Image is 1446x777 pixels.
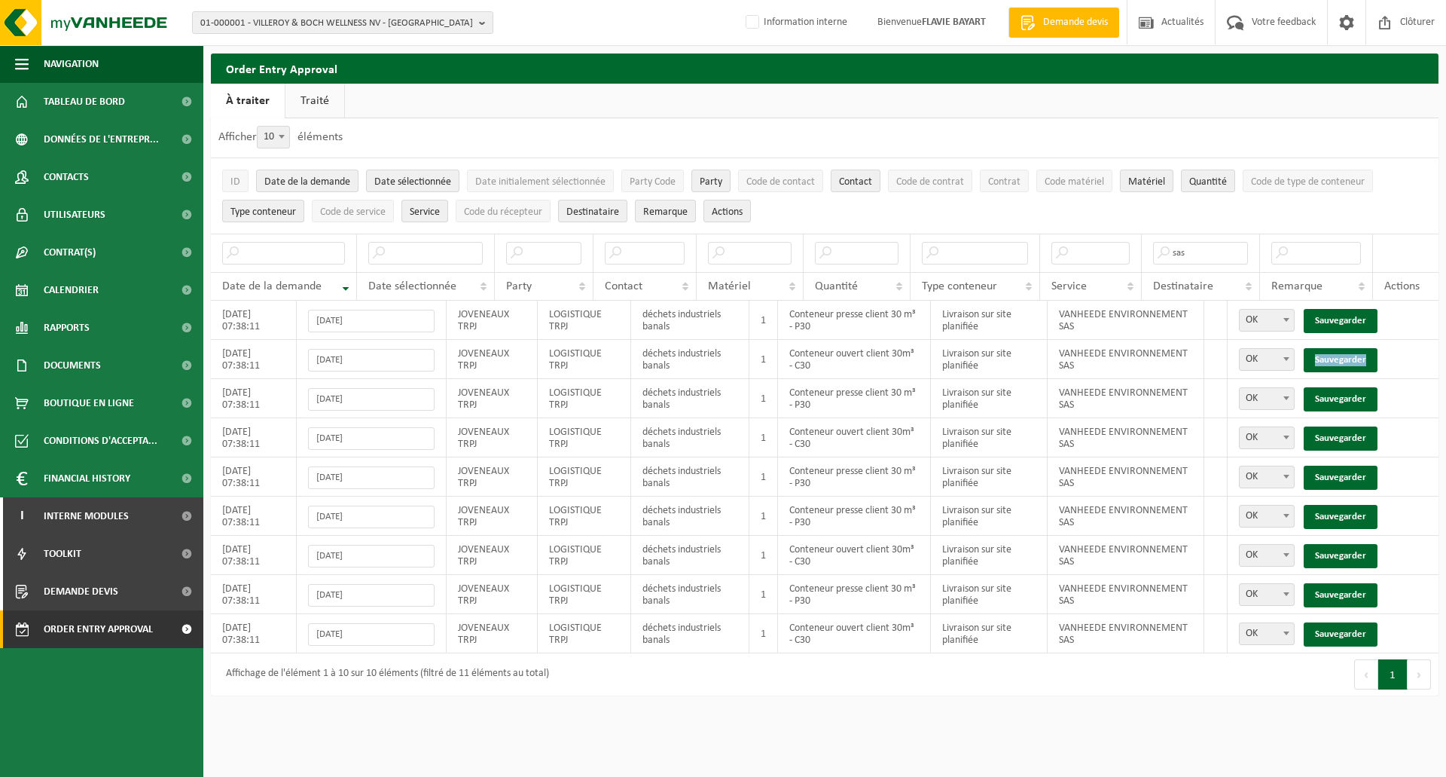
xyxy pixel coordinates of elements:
[631,536,749,575] td: déchets industriels banals
[831,170,880,192] button: ContactContact: Activate to sort
[1251,176,1365,188] span: Code de type de conteneur
[410,206,440,218] span: Service
[605,280,642,292] span: Contact
[467,170,614,192] button: Date initialement sélectionnéeDate initialement sélectionnée: Activate to sort
[44,234,96,271] span: Contrat(s)
[778,497,931,536] td: Conteneur presse client 30 m³ - P30
[708,280,751,292] span: Matériel
[44,196,105,234] span: Utilisateurs
[256,170,358,192] button: Date de la demandeDate de la demande: Activate to remove sorting
[1048,575,1204,614] td: VANHEEDE ENVIRONNEMENT SAS
[538,340,631,379] td: LOGISTIQUE TRPJ
[447,614,538,653] td: JOVENEAUX TRPJ
[1304,583,1377,607] a: Sauvegarder
[1240,388,1294,409] span: OK
[258,127,289,148] span: 10
[1240,506,1294,527] span: OK
[922,280,997,292] span: Type conteneur
[230,176,240,188] span: ID
[1304,309,1377,333] a: Sauvegarder
[222,280,322,292] span: Date de la demande
[749,536,778,575] td: 1
[1189,176,1227,188] span: Quantité
[1304,348,1377,372] a: Sauvegarder
[778,340,931,379] td: Conteneur ouvert client 30m³ - C30
[1045,176,1104,188] span: Code matériel
[931,340,1048,379] td: Livraison sur site planifiée
[447,575,538,614] td: JOVENEAUX TRPJ
[1048,614,1204,653] td: VANHEEDE ENVIRONNEMENT SAS
[566,206,619,218] span: Destinataire
[749,457,778,497] td: 1
[980,170,1029,192] button: ContratContrat: Activate to sort
[538,301,631,340] td: LOGISTIQUE TRPJ
[1240,349,1294,370] span: OK
[538,575,631,614] td: LOGISTIQUE TRPJ
[1304,387,1377,411] a: Sauvegarder
[44,460,130,497] span: Financial History
[749,379,778,418] td: 1
[475,176,606,188] span: Date initialement sélectionnée
[374,176,451,188] span: Date sélectionnée
[631,575,749,614] td: déchets industriels banals
[506,280,532,292] span: Party
[778,614,931,653] td: Conteneur ouvert client 30m³ - C30
[44,422,157,460] span: Conditions d'accepta...
[1048,340,1204,379] td: VANHEEDE ENVIRONNEMENT SAS
[749,340,778,379] td: 1
[1048,457,1204,497] td: VANHEEDE ENVIRONNEMENT SAS
[896,176,964,188] span: Code de contrat
[1128,176,1165,188] span: Matériel
[320,206,386,218] span: Code de service
[1354,659,1378,690] button: Previous
[15,497,29,535] span: I
[1048,497,1204,536] td: VANHEEDE ENVIRONNEMENT SAS
[1243,170,1373,192] button: Code de type de conteneurCode de type de conteneur: Activate to sort
[700,176,722,188] span: Party
[538,457,631,497] td: LOGISTIQUE TRPJ
[44,309,90,347] span: Rapports
[888,170,972,192] button: Code de contratCode de contrat: Activate to sort
[211,418,297,457] td: [DATE] 07:38:11
[931,301,1048,340] td: Livraison sur site planifiée
[931,497,1048,536] td: Livraison sur site planifiée
[749,418,778,457] td: 1
[778,536,931,575] td: Conteneur ouvert client 30m³ - C30
[44,121,159,158] span: Données de l'entrepr...
[1240,427,1294,448] span: OK
[1039,15,1112,30] span: Demande devis
[1240,310,1294,331] span: OK
[749,614,778,653] td: 1
[44,45,99,83] span: Navigation
[211,575,297,614] td: [DATE] 07:38:11
[211,536,297,575] td: [DATE] 07:38:11
[211,497,297,536] td: [DATE] 07:38:11
[778,301,931,340] td: Conteneur presse client 30 m³ - P30
[1051,280,1087,292] span: Service
[931,418,1048,457] td: Livraison sur site planifiée
[815,280,858,292] span: Quantité
[1048,379,1204,418] td: VANHEEDE ENVIRONNEMENT SAS
[538,418,631,457] td: LOGISTIQUE TRPJ
[703,200,751,222] button: Actions
[643,206,688,218] span: Remarque
[538,614,631,653] td: LOGISTIQUE TRPJ
[192,11,493,34] button: 01-000001 - VILLEROY & BOCH WELLNESS NV - [GEOGRAPHIC_DATA]
[778,379,931,418] td: Conteneur presse client 30 m³ - P30
[1239,623,1295,645] span: OK
[931,614,1048,653] td: Livraison sur site planifiée
[44,497,129,535] span: Interne modules
[1239,505,1295,528] span: OK
[538,497,631,536] td: LOGISTIQUE TRPJ
[1239,309,1295,332] span: OK
[1048,418,1204,457] td: VANHEEDE ENVIRONNEMENT SAS
[447,379,538,418] td: JOVENEAUX TRPJ
[44,347,101,384] span: Documents
[1239,466,1295,488] span: OK
[464,206,542,218] span: Code du récepteur
[1048,301,1204,340] td: VANHEEDE ENVIRONNEMENT SAS
[1240,467,1294,488] span: OK
[1239,544,1295,567] span: OK
[631,418,749,457] td: déchets industriels banals
[712,206,743,218] span: Actions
